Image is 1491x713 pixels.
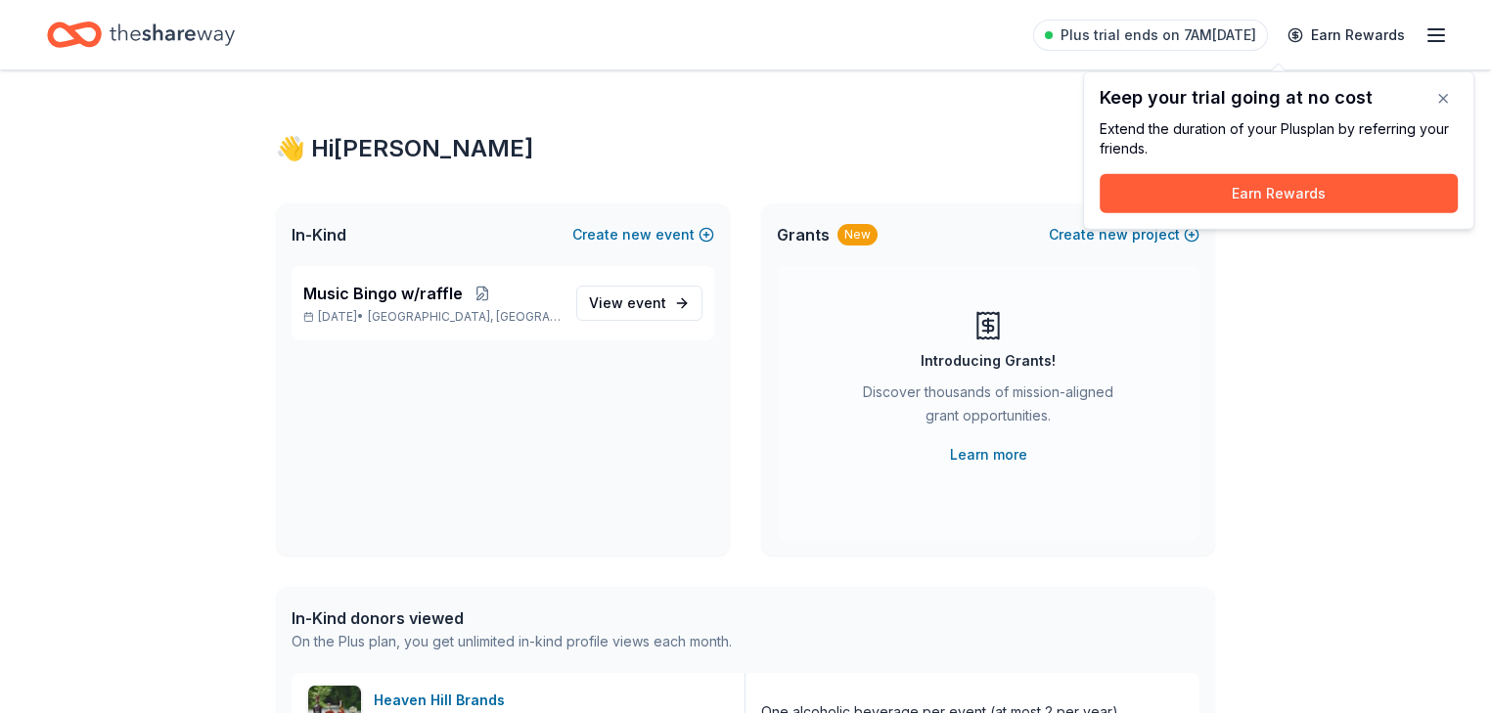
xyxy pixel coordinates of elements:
[47,12,235,58] a: Home
[1100,88,1458,108] div: Keep your trial going at no cost
[303,309,561,325] p: [DATE] •
[1276,18,1417,53] a: Earn Rewards
[368,309,561,325] span: [GEOGRAPHIC_DATA], [GEOGRAPHIC_DATA]
[627,294,666,311] span: event
[572,223,714,246] button: Createnewevent
[950,443,1027,467] a: Learn more
[1061,23,1256,47] span: Plus trial ends on 7AM[DATE]
[374,689,513,712] div: Heaven Hill Brands
[292,606,732,630] div: In-Kind donors viewed
[589,291,666,315] span: View
[855,380,1121,435] div: Discover thousands of mission-aligned grant opportunities.
[303,282,463,305] span: Music Bingo w/raffle
[1099,223,1128,246] span: new
[837,224,878,245] div: New
[1033,20,1268,51] a: Plus trial ends on 7AM[DATE]
[1100,174,1458,213] button: Earn Rewards
[1100,119,1458,158] div: Extend the duration of your Plus plan by referring your friends.
[276,133,1215,164] div: 👋 Hi [PERSON_NAME]
[292,223,346,246] span: In-Kind
[921,349,1056,373] div: Introducing Grants!
[576,286,702,321] a: View event
[1049,223,1199,246] button: Createnewproject
[292,630,732,653] div: On the Plus plan, you get unlimited in-kind profile views each month.
[777,223,830,246] span: Grants
[622,223,652,246] span: new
